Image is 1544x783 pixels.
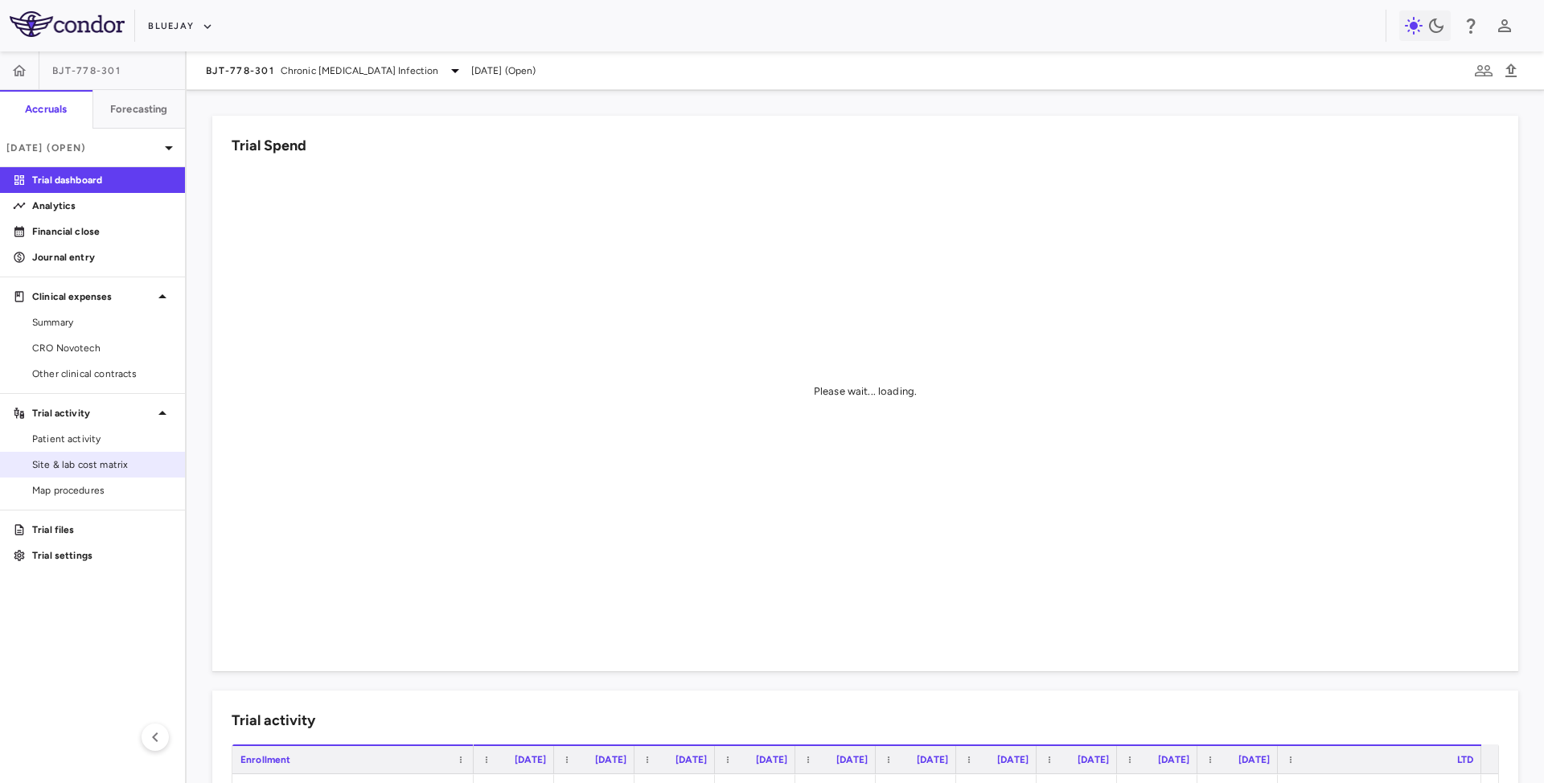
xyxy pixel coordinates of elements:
div: Please wait... loading. [814,384,917,399]
p: Trial activity [32,406,153,420]
span: [DATE] [1158,754,1189,765]
span: Enrollment [240,754,291,765]
span: Other clinical contracts [32,367,172,381]
span: [DATE] [1238,754,1270,765]
span: BJT-778-301 [52,64,121,77]
span: [DATE] [917,754,948,765]
span: LTD [1457,754,1473,765]
p: Trial files [32,523,172,537]
span: BJT-778-301 [206,64,274,77]
span: [DATE] [515,754,546,765]
img: logo-full-SnFGN8VE.png [10,11,125,37]
span: Site & lab cost matrix [32,457,172,472]
span: [DATE] [756,754,787,765]
span: Summary [32,315,172,330]
p: Journal entry [32,250,172,264]
h6: Accruals [25,102,67,117]
span: [DATE] [836,754,868,765]
p: Financial close [32,224,172,239]
p: Clinical expenses [32,289,153,304]
p: Analytics [32,199,172,213]
p: [DATE] (Open) [6,141,159,155]
span: [DATE] [675,754,707,765]
span: Patient activity [32,432,172,446]
span: [DATE] [1078,754,1109,765]
span: Map procedures [32,483,172,498]
span: [DATE] (Open) [471,64,536,78]
h6: Trial activity [232,710,315,732]
p: Trial settings [32,548,172,563]
span: CRO Novotech [32,341,172,355]
button: Bluejay [148,14,213,39]
h6: Forecasting [110,102,168,117]
h6: Trial Spend [232,135,306,157]
span: Chronic [MEDICAL_DATA] Infection [281,64,439,78]
span: [DATE] [997,754,1029,765]
span: [DATE] [595,754,626,765]
p: Trial dashboard [32,173,172,187]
